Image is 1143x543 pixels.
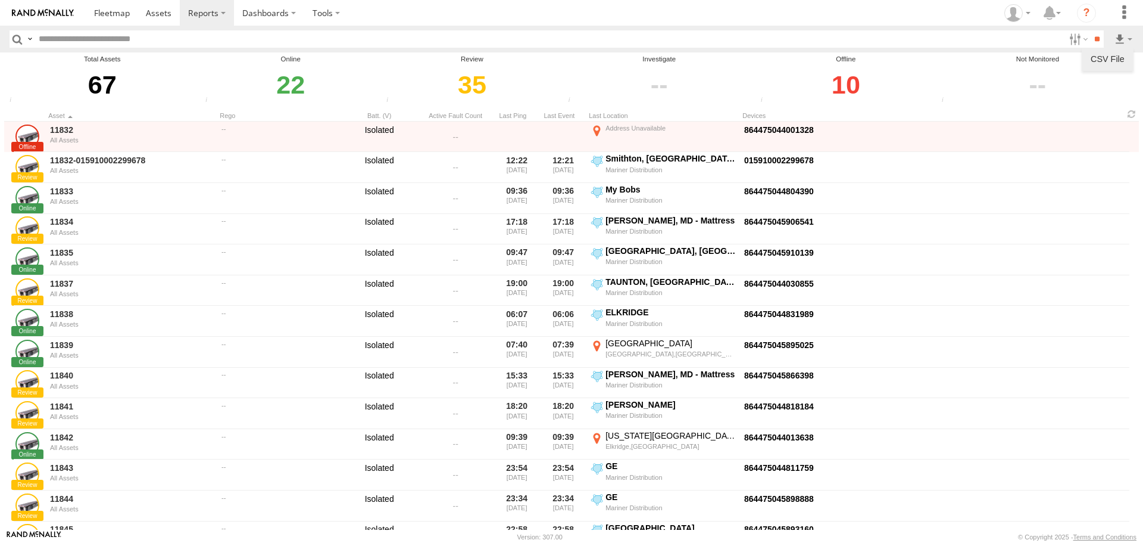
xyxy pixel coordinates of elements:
[744,402,814,411] a: Click to View Device Details
[589,246,738,274] label: Click to View Event Location
[605,350,736,358] div: [GEOGRAPHIC_DATA],[GEOGRAPHIC_DATA]
[589,430,738,459] label: Click to View Event Location
[744,433,814,442] a: Click to View Device Details
[542,215,584,244] div: 17:18 [DATE]
[542,399,584,428] div: 18:20 [DATE]
[605,504,736,512] div: Mariner Distribution
[50,309,213,319] a: 11838
[542,338,584,367] div: 07:39 [DATE]
[420,111,491,120] div: Active Fault Count
[605,257,736,266] div: Mariner Distribution
[15,125,39,148] a: Click to View Asset Details
[15,340,39,364] a: Click to View Asset Details
[15,247,39,271] a: Click to View Asset Details
[383,97,401,106] div: Assets that have not communicated at least once with the server in the last 6hrs
[15,186,39,210] a: Click to View Asset Details
[50,463,213,473] a: 11843
[15,401,39,425] a: Click to View Asset Details
[1073,533,1136,541] a: Terms and Conditions
[496,277,538,305] div: 19:00 [DATE]
[605,288,736,297] div: Mariner Distribution
[496,430,538,459] div: 09:39 [DATE]
[50,247,213,258] a: 11835
[589,369,738,398] label: Click to View Event Location
[589,307,738,336] label: Click to View Event Location
[15,432,39,456] a: Click to View Asset Details
[589,123,738,151] label: Click to View Event Location
[605,473,736,482] div: Mariner Distribution
[50,494,213,504] a: 11844
[15,155,39,179] a: Click to View Asset Details
[202,64,379,106] div: Click to filter by Online
[605,277,736,287] div: TAUNTON, [GEOGRAPHIC_DATA]
[605,430,736,441] div: [US_STATE][GEOGRAPHIC_DATA]
[744,309,814,319] a: Click to View Device Details
[605,492,736,502] div: GE
[1018,533,1136,541] div: © Copyright 2025 -
[757,97,775,106] div: Assets that have not communicated at least once with the server in the last 48hrs
[605,307,736,318] div: ELKRIDGE
[605,442,736,451] div: Elkridge,[GEOGRAPHIC_DATA]
[1086,50,1129,68] a: CSV Export
[50,136,213,144] div: All Assets
[50,505,213,513] div: All Assets
[1125,108,1139,120] span: Refresh
[50,474,213,482] div: All Assets
[605,227,736,235] div: Mariner Distribution
[744,217,814,226] a: Click to View Device Details
[542,430,584,459] div: 09:39 [DATE]
[542,246,584,274] div: 09:47 [DATE]
[50,370,213,381] a: 11840
[220,111,339,120] div: Click to Sort
[50,432,213,443] a: 11842
[589,338,738,367] label: Click to View Event Location
[15,278,39,302] a: Click to View Asset Details
[15,309,39,333] a: Click to View Asset Details
[542,492,584,520] div: 23:34 [DATE]
[343,111,415,120] div: Batt. (V)
[744,525,814,534] a: Click to View Device Details
[50,229,213,236] div: All Assets
[50,413,213,420] div: All Assets
[496,369,538,398] div: 15:33 [DATE]
[50,524,213,535] a: 11845
[496,246,538,274] div: 09:47 [DATE]
[50,321,213,328] div: All Assets
[605,184,736,195] div: My Bobs
[542,369,584,398] div: 15:33 [DATE]
[383,64,561,106] div: Click to filter by Review
[605,215,736,226] div: [PERSON_NAME], MD - Mattress
[542,184,584,213] div: 09:36 [DATE]
[517,533,563,541] div: Version: 307.00
[744,494,814,504] a: Click to View Device Details
[50,167,213,174] div: All Assets
[589,492,738,520] label: Click to View Event Location
[50,383,213,390] div: All Assets
[6,64,198,106] div: 67
[496,492,538,520] div: 23:34 [DATE]
[744,156,814,165] a: Click to View Device Details
[605,338,736,349] div: [GEOGRAPHIC_DATA]
[542,153,584,182] div: 12:21 [DATE]
[605,246,736,256] div: [GEOGRAPHIC_DATA], [GEOGRAPHIC_DATA] - Mattress
[50,352,213,359] div: All Assets
[202,54,379,64] div: Online
[496,184,538,213] div: 09:36 [DATE]
[15,463,39,486] a: Click to View Asset Details
[605,381,736,389] div: Mariner Distribution
[50,401,213,412] a: 11841
[25,30,35,48] label: Search Query
[1077,4,1096,23] i: ?
[564,54,754,64] div: Investigate
[50,444,213,451] div: All Assets
[50,278,213,289] a: 11837
[202,97,220,106] div: Number of assets that have communicated at least once in the last 6hrs
[50,198,213,205] div: All Assets
[744,187,814,196] a: Click to View Device Details
[48,111,215,120] div: Click to Sort
[542,277,584,305] div: 19:00 [DATE]
[938,64,1137,106] div: Click to filter by Not Monitored
[564,64,754,106] div: Click to filter by Investigate
[496,307,538,336] div: 06:07 [DATE]
[757,64,935,106] div: Click to filter by Offline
